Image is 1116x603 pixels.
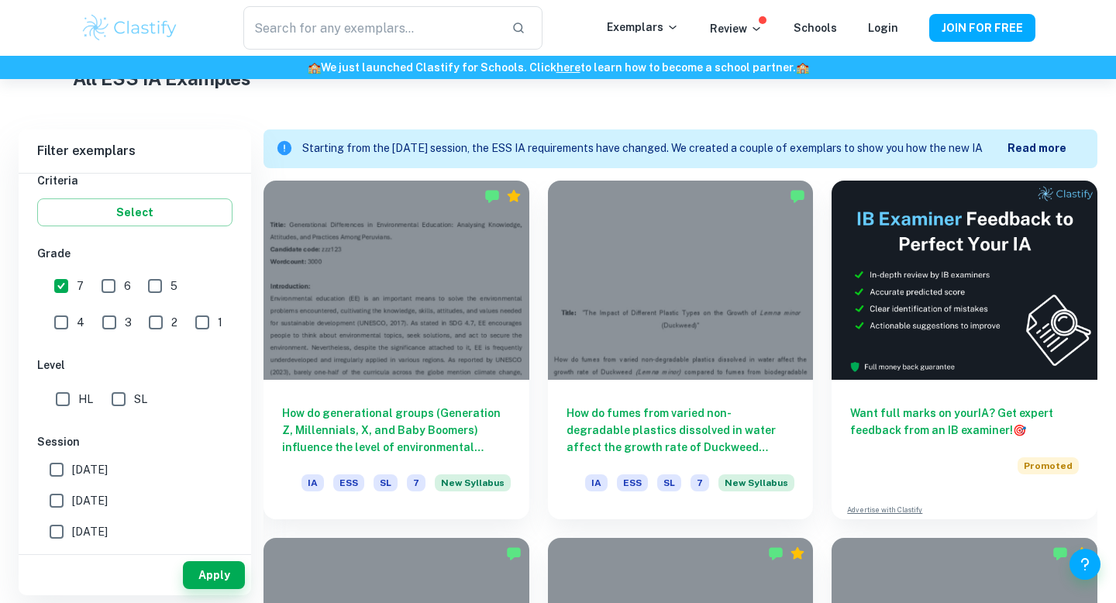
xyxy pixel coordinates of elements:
[484,188,500,204] img: Marked
[170,277,177,295] span: 5
[243,6,499,50] input: Search for any exemplars...
[72,492,108,509] span: [DATE]
[847,505,922,515] a: Advertise with Clastify
[657,474,681,491] span: SL
[218,314,222,331] span: 1
[617,474,648,491] span: ESS
[850,405,1079,439] h6: Want full marks on your IA ? Get expert feedback from an IB examiner!
[183,561,245,589] button: Apply
[790,546,805,561] div: Premium
[1074,546,1090,561] div: Premium
[301,474,324,491] span: IA
[125,314,132,331] span: 3
[506,546,522,561] img: Marked
[567,405,795,456] h6: How do fumes from varied non-degradable plastics dissolved in water affect the growth rate of Duc...
[37,198,232,226] button: Select
[81,12,179,43] img: Clastify logo
[78,391,93,408] span: HL
[171,314,177,331] span: 2
[1052,546,1068,561] img: Marked
[435,474,511,491] span: New Syllabus
[718,474,794,501] div: Starting from the May 2026 session, the ESS IA requirements have changed. We created this exempla...
[3,59,1113,76] h6: We just launched Clastify for Schools. Click to learn how to become a school partner.
[1007,142,1066,154] b: Read more
[124,277,131,295] span: 6
[374,474,398,491] span: SL
[37,357,232,374] h6: Level
[768,546,784,561] img: Marked
[77,277,84,295] span: 7
[308,61,321,74] span: 🏫
[832,181,1097,519] a: Want full marks on yourIA? Get expert feedback from an IB examiner!PromotedAdvertise with Clastify
[77,314,84,331] span: 4
[1018,457,1079,474] span: Promoted
[691,474,709,491] span: 7
[710,20,763,37] p: Review
[868,22,898,34] a: Login
[263,181,529,519] a: How do generational groups (Generation Z, Millennials, X, and Baby Boomers) influence the level o...
[790,188,805,204] img: Marked
[72,461,108,478] span: [DATE]
[1069,549,1100,580] button: Help and Feedback
[718,474,794,491] span: New Syllabus
[37,172,232,189] h6: Criteria
[37,433,232,450] h6: Session
[506,188,522,204] div: Premium
[282,405,511,456] h6: How do generational groups (Generation Z, Millennials, X, and Baby Boomers) influence the level o...
[302,140,1007,157] p: Starting from the [DATE] session, the ESS IA requirements have changed. We created a couple of ex...
[333,474,364,491] span: ESS
[929,14,1035,42] button: JOIN FOR FREE
[435,474,511,501] div: Starting from the May 2026 session, the ESS IA requirements have changed. We created this exempla...
[832,181,1097,380] img: Thumbnail
[1013,424,1026,436] span: 🎯
[796,61,809,74] span: 🏫
[407,474,425,491] span: 7
[548,181,814,519] a: How do fumes from varied non-degradable plastics dissolved in water affect the growth rate of Duc...
[607,19,679,36] p: Exemplars
[585,474,608,491] span: IA
[19,129,251,173] h6: Filter exemplars
[556,61,580,74] a: here
[134,391,147,408] span: SL
[37,245,232,262] h6: Grade
[72,523,108,540] span: [DATE]
[794,22,837,34] a: Schools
